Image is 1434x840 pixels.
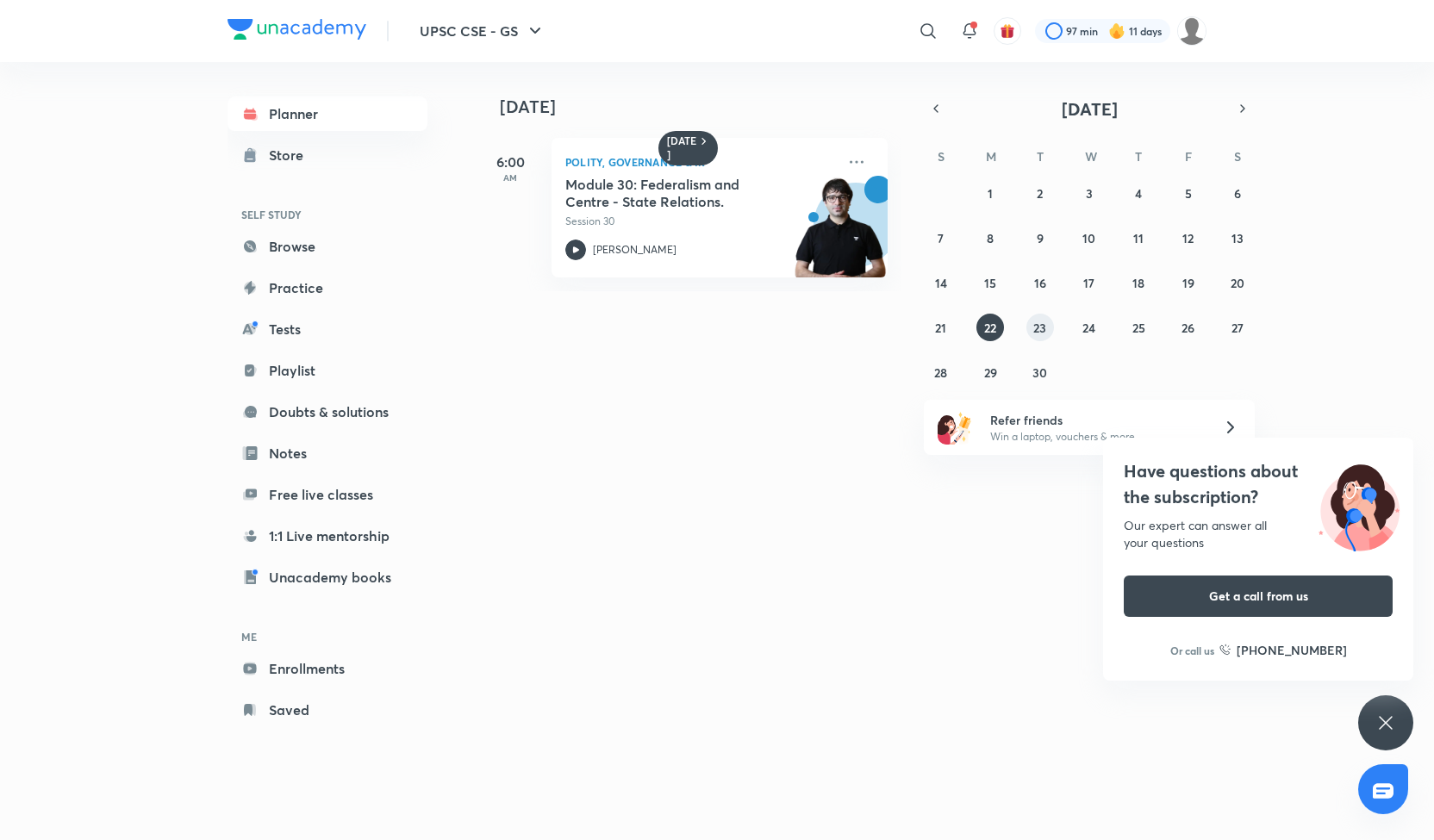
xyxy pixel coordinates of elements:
[228,271,427,305] a: Practice
[1026,179,1054,207] button: September 2, 2025
[409,14,556,48] button: UPSC CSE - GS
[228,229,427,264] a: Browse
[1181,320,1194,336] abbr: September 26, 2025
[1132,320,1145,336] abbr: September 25, 2025
[934,364,947,381] abbr: September 28, 2025
[476,152,545,172] h5: 6:00
[1234,148,1241,165] abbr: Saturday
[984,320,996,336] abbr: September 22, 2025
[927,269,955,296] button: September 14, 2025
[994,17,1021,45] button: avatar
[976,179,1004,207] button: September 1, 2025
[1224,269,1251,296] button: September 20, 2025
[1026,224,1054,252] button: September 9, 2025
[1032,364,1047,381] abbr: September 30, 2025
[1305,458,1413,551] img: ttu_illustration_new.svg
[1135,148,1142,165] abbr: Thursday
[565,152,836,172] p: Polity, Governance & IR
[976,314,1004,341] button: September 22, 2025
[228,19,366,44] a: Company Logo
[565,176,780,210] h5: Module 30: Federalism and Centre - State Relations.
[1175,179,1202,207] button: September 5, 2025
[1026,358,1054,386] button: September 30, 2025
[1075,179,1103,207] button: September 3, 2025
[228,96,427,131] a: Planner
[1224,179,1251,207] button: September 6, 2025
[1135,185,1142,202] abbr: September 4, 2025
[228,622,427,651] h6: ME
[228,19,366,40] img: Company Logo
[1125,269,1152,296] button: September 18, 2025
[228,200,427,229] h6: SELF STUDY
[500,96,905,117] h4: [DATE]
[976,269,1004,296] button: September 15, 2025
[1231,320,1244,336] abbr: September 27, 2025
[938,148,945,165] abbr: Sunday
[1026,269,1054,296] button: September 16, 2025
[1175,224,1202,252] button: September 12, 2025
[990,411,1202,429] h6: Refer friends
[976,358,1004,386] button: September 29, 2025
[1062,97,1118,121] span: [DATE]
[228,353,427,388] a: Playlist
[228,138,427,172] a: Store
[1075,314,1103,341] button: September 24, 2025
[986,148,996,165] abbr: Monday
[476,172,545,183] p: AM
[1083,275,1094,291] abbr: September 17, 2025
[228,519,427,553] a: 1:1 Live mentorship
[1082,230,1095,246] abbr: September 10, 2025
[1085,148,1097,165] abbr: Wednesday
[938,230,944,246] abbr: September 7, 2025
[1133,230,1144,246] abbr: September 11, 2025
[1086,185,1093,202] abbr: September 3, 2025
[1034,275,1046,291] abbr: September 16, 2025
[1124,517,1393,551] div: Our expert can answer all your questions
[1182,230,1194,246] abbr: September 12, 2025
[1185,148,1192,165] abbr: Friday
[1224,314,1251,341] button: September 27, 2025
[927,224,955,252] button: September 7, 2025
[984,364,997,381] abbr: September 29, 2025
[593,242,676,258] p: [PERSON_NAME]
[228,693,427,727] a: Saved
[1224,224,1251,252] button: September 13, 2025
[228,395,427,429] a: Doubts & solutions
[1125,179,1152,207] button: September 4, 2025
[1037,148,1044,165] abbr: Tuesday
[976,224,1004,252] button: September 8, 2025
[1177,16,1206,46] img: Diveesha Deevela
[667,134,697,162] h6: [DATE]
[927,358,955,386] button: September 28, 2025
[984,275,996,291] abbr: September 15, 2025
[1231,275,1244,291] abbr: September 20, 2025
[228,651,427,686] a: Enrollments
[269,145,314,165] div: Store
[228,436,427,470] a: Notes
[1182,275,1194,291] abbr: September 19, 2025
[1026,314,1054,341] button: September 23, 2025
[987,230,994,246] abbr: September 8, 2025
[988,185,993,202] abbr: September 1, 2025
[1175,314,1202,341] button: September 26, 2025
[228,477,427,512] a: Free live classes
[1037,185,1043,202] abbr: September 2, 2025
[1237,641,1347,659] h6: [PHONE_NUMBER]
[1033,320,1046,336] abbr: September 23, 2025
[1108,22,1125,40] img: streak
[1231,230,1244,246] abbr: September 13, 2025
[1075,269,1103,296] button: September 17, 2025
[1082,320,1095,336] abbr: September 24, 2025
[935,320,946,336] abbr: September 21, 2025
[1234,185,1241,202] abbr: September 6, 2025
[1125,314,1152,341] button: September 25, 2025
[990,429,1202,445] p: Win a laptop, vouchers & more
[1037,230,1044,246] abbr: September 9, 2025
[1124,458,1393,510] h4: Have questions about the subscription?
[1125,224,1152,252] button: September 11, 2025
[565,214,836,229] p: Session 30
[1075,224,1103,252] button: September 10, 2025
[938,410,972,445] img: referral
[935,275,947,291] abbr: September 14, 2025
[228,560,427,594] a: Unacademy books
